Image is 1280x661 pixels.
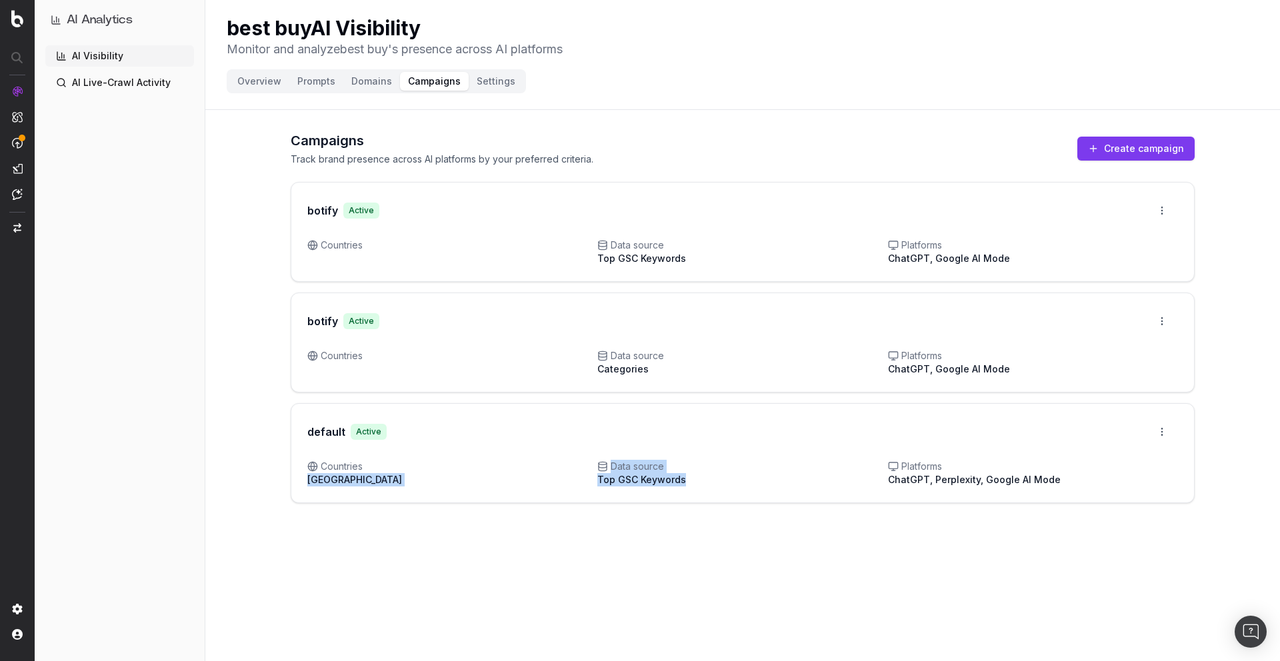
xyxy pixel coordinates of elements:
[597,363,649,374] span: Categories
[307,349,597,362] span: Countries
[12,111,23,123] img: Intelligence
[11,10,23,27] img: Botify logo
[1235,616,1267,648] div: Open Intercom Messenger
[343,313,379,329] div: Active
[400,72,469,91] button: Campaigns
[343,203,379,219] div: Active
[351,424,387,440] div: Active
[12,189,23,200] img: Assist
[343,72,400,91] button: Domains
[307,313,338,329] h3: botify
[597,253,686,264] span: Top GSC Keywords
[291,131,593,150] h2: Campaigns
[597,474,686,485] span: Top GSC Keywords
[12,86,23,97] img: Analytics
[229,72,289,91] button: Overview
[1077,137,1195,161] button: Create campaign
[12,604,23,614] img: Setting
[888,363,1010,374] span: ChatGPT, Google AI Mode
[597,460,887,473] span: Data source
[888,239,1178,252] span: Platforms
[597,349,887,362] span: Data source
[67,11,133,29] h1: AI Analytics
[12,137,23,149] img: Activation
[307,239,597,252] span: Countries
[51,11,189,29] button: AI Analytics
[227,16,563,40] h1: best buy AI Visibility
[888,474,1061,485] span: ChatGPT, Perplexity, Google AI Mode
[307,474,402,485] span: [GEOGRAPHIC_DATA]
[307,424,345,440] h3: default
[227,40,563,59] p: Monitor and analyze best buy 's presence across AI platforms
[45,45,194,67] a: AI Visibility
[12,163,23,174] img: Studio
[888,349,1178,362] span: Platforms
[307,203,338,219] h3: botify
[307,460,597,473] span: Countries
[13,223,21,233] img: Switch project
[12,629,23,640] img: My account
[45,72,194,93] a: AI Live-Crawl Activity
[289,72,343,91] button: Prompts
[291,153,593,166] p: Track brand presence across AI platforms by your preferred criteria.
[888,253,1010,264] span: ChatGPT, Google AI Mode
[597,239,887,252] span: Data source
[888,460,1178,473] span: Platforms
[469,72,523,91] button: Settings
